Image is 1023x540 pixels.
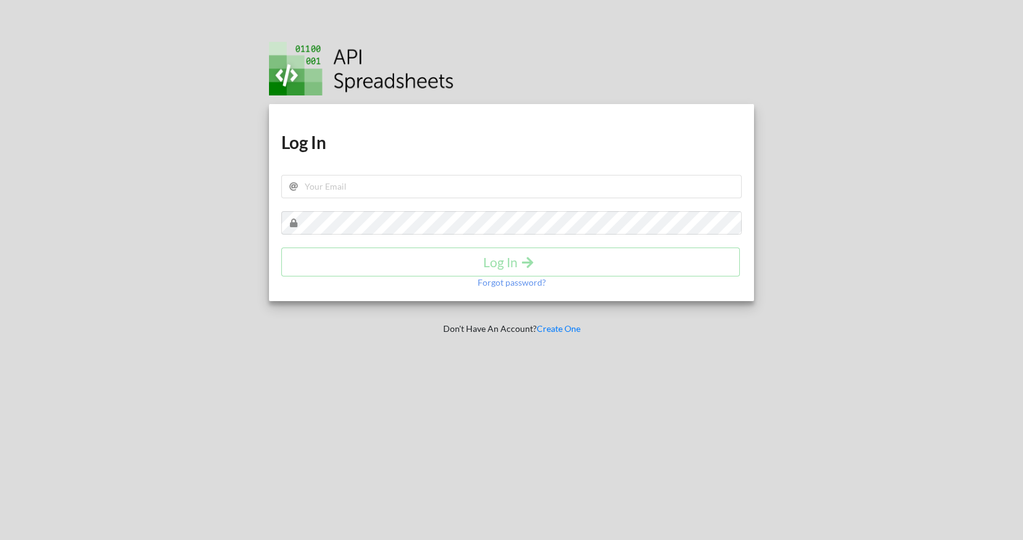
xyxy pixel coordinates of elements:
[281,175,742,198] input: Your Email
[260,323,763,335] p: Don't Have An Account?
[269,42,454,95] img: Logo.png
[281,131,742,153] h1: Log In
[537,323,580,334] a: Create One
[478,276,546,289] p: Forgot password?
